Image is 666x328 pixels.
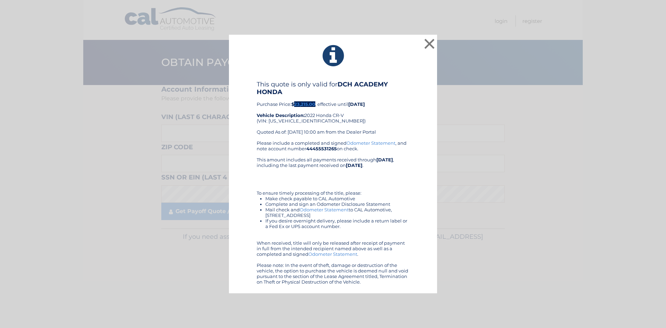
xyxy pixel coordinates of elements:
b: 44455531265 [306,146,337,151]
li: Make check payable to CAL Automotive [265,196,409,201]
b: DCH ACADEMY HONDA [257,81,388,96]
h4: This quote is only valid for [257,81,409,96]
b: [DATE] [376,157,393,162]
b: $23,215.00 [291,101,315,107]
div: Purchase Price: , effective until 2022 Honda CR-V (VIN: [US_VEHICLE_IDENTIFICATION_NUMBER]) Quote... [257,81,409,140]
strong: Vehicle Description: [257,112,305,118]
li: If you desire overnight delivery, please include a return label or a Fed Ex or UPS account number. [265,218,409,229]
a: Odometer Statement [308,251,357,257]
button: × [422,37,436,51]
div: Please include a completed and signed , and note account number on check. This amount includes al... [257,140,409,285]
a: Odometer Statement [300,207,349,212]
a: Odometer Statement [347,140,395,146]
b: [DATE] [348,101,365,107]
li: Complete and sign an Odometer Disclosure Statement [265,201,409,207]
li: Mail check and to CAL Automotive, [STREET_ADDRESS] [265,207,409,218]
b: [DATE] [346,162,362,168]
